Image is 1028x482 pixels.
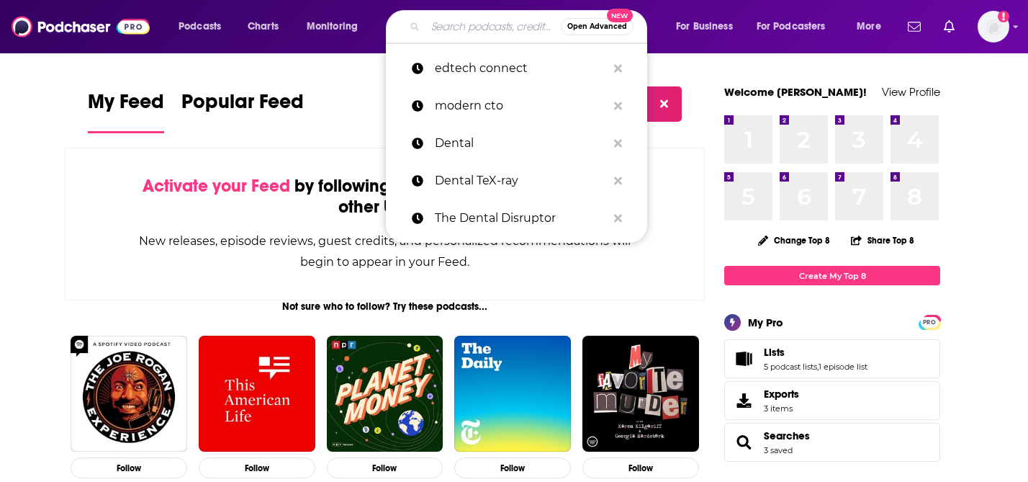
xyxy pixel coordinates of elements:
[435,125,607,162] p: Dental
[435,162,607,200] p: Dental TeX-ray
[567,23,627,30] span: Open Advanced
[454,458,571,478] button: Follow
[386,87,647,125] a: modern cto
[386,50,647,87] a: edtech connect
[435,200,607,237] p: The Dental Disruptor
[327,336,443,452] img: Planet Money
[400,10,661,43] div: Search podcasts, credits, & more...
[748,316,783,329] div: My Pro
[143,175,290,197] span: Activate your Feed
[764,346,785,359] span: Lists
[248,17,279,37] span: Charts
[71,458,187,478] button: Follow
[921,316,938,327] a: PRO
[137,176,632,218] div: by following Podcasts, Creators, Lists, and other Users!
[454,336,571,452] img: The Daily
[65,300,705,313] div: Not sure who to follow? Try these podcasts...
[607,9,633,22] span: New
[729,390,758,411] span: Exports
[168,15,240,38] button: open menu
[978,11,1009,43] button: Show profile menu
[386,200,647,237] a: The Dental Disruptor
[850,226,915,254] button: Share Top 8
[435,50,607,87] p: edtech connect
[88,89,164,133] a: My Feed
[561,18,634,35] button: Open AdvancedNew
[978,11,1009,43] img: User Profile
[921,317,938,328] span: PRO
[238,15,287,38] a: Charts
[764,403,799,414] span: 3 items
[724,423,940,462] span: Searches
[181,89,304,133] a: Popular Feed
[724,85,867,99] a: Welcome [PERSON_NAME]!
[199,458,315,478] button: Follow
[724,381,940,420] a: Exports
[729,349,758,369] a: Lists
[998,11,1009,22] svg: Add a profile image
[181,89,304,122] span: Popular Feed
[88,89,164,122] span: My Feed
[817,362,819,372] span: ,
[882,85,940,99] a: View Profile
[386,162,647,200] a: Dental TeX-ray
[757,17,826,37] span: For Podcasters
[978,11,1009,43] span: Logged in as KSMolly
[764,388,799,401] span: Exports
[71,336,187,452] img: The Joe Rogan Experience
[435,87,607,125] p: modern cto
[386,125,647,162] a: Dental
[724,339,940,378] span: Lists
[749,231,839,249] button: Change Top 8
[425,15,561,38] input: Search podcasts, credits, & more...
[327,458,443,478] button: Follow
[819,362,867,372] a: 1 episode list
[666,15,751,38] button: open menu
[676,17,733,37] span: For Business
[902,14,926,39] a: Show notifications dropdown
[12,13,150,40] img: Podchaser - Follow, Share and Rate Podcasts
[729,432,758,452] a: Searches
[764,445,793,455] a: 3 saved
[199,336,315,452] img: This American Life
[764,362,817,372] a: 5 podcast lists
[179,17,221,37] span: Podcasts
[857,17,881,37] span: More
[582,336,699,452] img: My Favorite Murder with Karen Kilgariff and Georgia Hardstark
[764,429,810,442] a: Searches
[764,346,867,359] a: Lists
[724,266,940,285] a: Create My Top 8
[582,458,699,478] button: Follow
[137,231,632,272] div: New releases, episode reviews, guest credits, and personalized recommendations will begin to appe...
[307,17,358,37] span: Monitoring
[847,15,899,38] button: open menu
[747,15,847,38] button: open menu
[297,15,377,38] button: open menu
[938,14,960,39] a: Show notifications dropdown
